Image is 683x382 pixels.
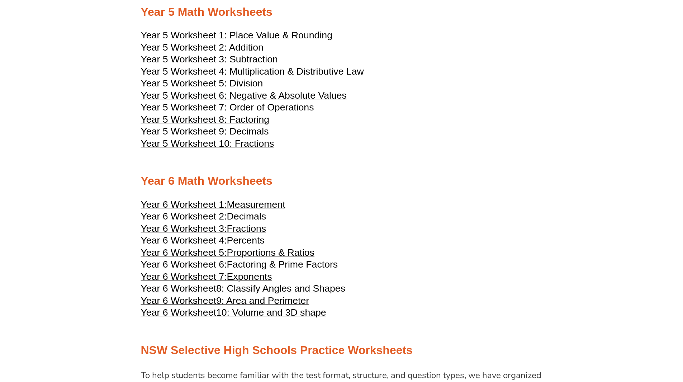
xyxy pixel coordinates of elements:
[141,271,227,282] span: Year 6 Worksheet 7:
[141,235,227,246] span: Year 6 Worksheet 4:
[141,129,269,136] a: Year 5 Worksheet 9: Decimals
[141,202,285,209] a: Year 6 Worksheet 1:Measurement
[141,211,227,222] span: Year 6 Worksheet 2:
[141,310,326,317] a: Year 6 Worksheet10: Volume and 3D shape
[564,301,683,382] iframe: Chat Widget
[141,283,216,294] span: Year 6 Worksheet
[227,211,266,222] span: Decimals
[141,141,274,148] a: Year 5 Worksheet 10: Fractions
[141,117,270,124] a: Year 5 Worksheet 8: Factoring
[227,247,314,258] span: Proportions & Ratios
[141,90,347,101] span: Year 5 Worksheet 6: Negative & Absolute Values
[141,81,263,88] a: Year 5 Worksheet 5: Division
[141,54,278,65] span: Year 5 Worksheet 3: Subtraction
[141,102,314,113] span: Year 5 Worksheet 7: Order of Operations
[141,343,542,358] h2: NSW Selective High Schools Practice Worksheets
[227,199,285,210] span: Measurement
[141,93,347,100] a: Year 5 Worksheet 6: Negative & Absolute Values
[141,298,309,306] a: Year 6 Worksheet9: Area and Perimeter
[141,223,227,234] span: Year 6 Worksheet 3:
[141,174,542,189] h2: Year 6 Math Worksheets
[141,262,338,269] a: Year 6 Worksheet 6:Factoring & Prime Factors
[141,238,265,245] a: Year 6 Worksheet 4:Percents
[141,295,216,306] span: Year 6 Worksheet
[141,30,332,41] span: Year 5 Worksheet 1: Place Value & Rounding
[141,69,364,76] a: Year 5 Worksheet 4: Multiplication & Distributive Law
[216,283,345,294] span: 8: Classify Angles and Shapes
[227,259,338,270] span: Factoring & Prime Factors
[141,105,314,112] a: Year 5 Worksheet 7: Order of Operations
[141,57,278,64] a: Year 5 Worksheet 3: Subtraction
[227,223,266,234] span: Fractions
[141,199,227,210] span: Year 6 Worksheet 1:
[227,271,272,282] span: Exponents
[141,138,274,149] span: Year 5 Worksheet 10: Fractions
[141,114,270,125] span: Year 5 Worksheet 8: Factoring
[141,226,266,234] a: Year 6 Worksheet 3:Fractions
[141,5,542,20] h2: Year 5 Math Worksheets
[141,126,269,137] span: Year 5 Worksheet 9: Decimals
[141,66,364,77] span: Year 5 Worksheet 4: Multiplication & Distributive Law
[216,295,309,306] span: 9: Area and Perimeter
[141,42,264,53] span: Year 5 Worksheet 2: Addition
[141,259,227,270] span: Year 6 Worksheet 6:
[141,286,346,293] a: Year 6 Worksheet8: Classify Angles and Shapes
[141,307,216,318] span: Year 6 Worksheet
[227,235,265,246] span: Percents
[141,214,266,221] a: Year 6 Worksheet 2:Decimals
[141,247,227,258] span: Year 6 Worksheet 5:
[216,307,326,318] span: 10: Volume and 3D shape
[141,78,263,89] span: Year 5 Worksheet 5: Division
[141,250,315,258] a: Year 6 Worksheet 5:Proportions & Ratios
[141,33,332,40] a: Year 5 Worksheet 1: Place Value & Rounding
[141,274,272,282] a: Year 6 Worksheet 7:Exponents
[141,45,264,52] a: Year 5 Worksheet 2: Addition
